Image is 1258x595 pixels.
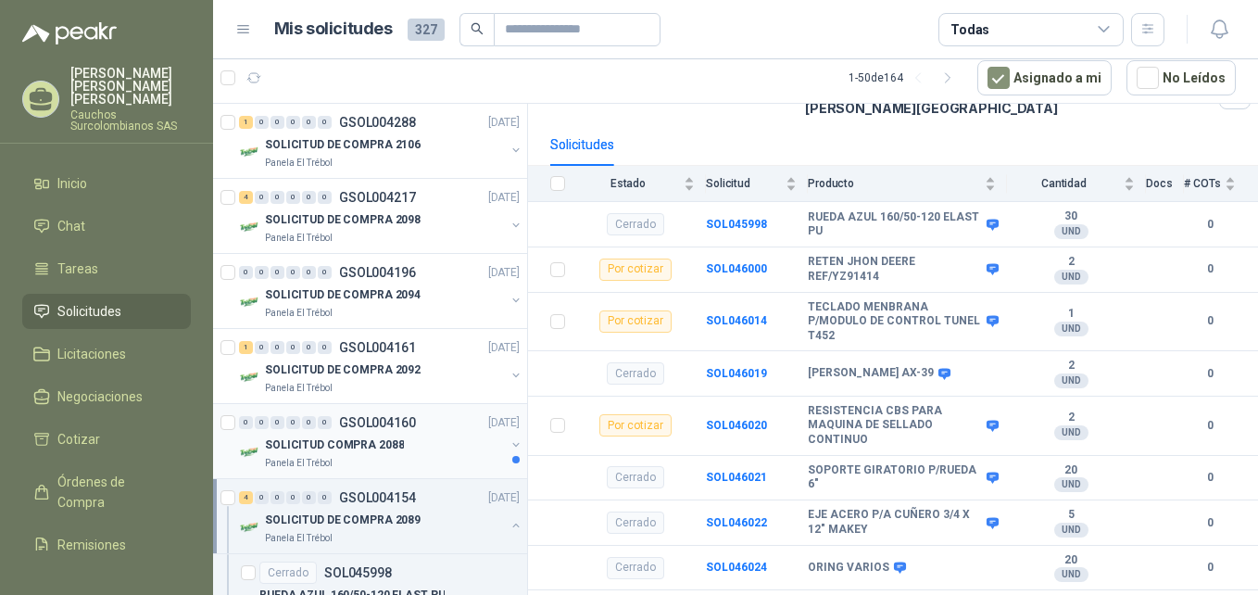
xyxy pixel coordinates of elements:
[550,134,614,155] div: Solicitudes
[808,561,889,576] b: ORING VARIOS
[1007,166,1146,202] th: Cantidad
[255,116,269,129] div: 0
[808,255,982,284] b: RETEN JHON DEERE REF/YZ91414
[70,109,191,132] p: Cauchos Surcolombianos SAS
[808,177,981,190] span: Producto
[265,381,333,396] p: Panela El Trébol
[576,177,680,190] span: Estado
[239,266,253,279] div: 0
[1054,567,1088,582] div: UND
[339,191,416,204] p: GSOL004217
[706,218,767,231] a: SOL045998
[255,191,269,204] div: 0
[57,386,143,407] span: Negociaciones
[339,491,416,504] p: GSOL004154
[808,404,982,448] b: RESISTENCIA CBS PARA MAQUINA DE SELLADO CONTINUO
[265,231,333,246] p: Panela El Trébol
[1184,312,1236,330] b: 0
[318,341,332,354] div: 0
[270,116,284,129] div: 0
[57,344,126,364] span: Licitaciones
[265,156,333,171] p: Panela El Trébol
[488,189,520,207] p: [DATE]
[265,512,421,529] p: SOLICITUD DE COMPRA 2089
[255,416,269,429] div: 0
[599,259,672,281] div: Por cotizar
[239,191,253,204] div: 4
[706,471,767,484] a: SOL046021
[22,379,191,414] a: Negociaciones
[318,491,332,504] div: 0
[706,419,767,432] b: SOL046020
[270,266,284,279] div: 0
[22,464,191,520] a: Órdenes de Compra
[1007,209,1135,224] b: 30
[22,336,191,372] a: Licitaciones
[599,414,672,437] div: Por cotizar
[239,516,261,538] img: Company Logo
[270,191,284,204] div: 0
[1007,411,1135,425] b: 2
[1007,553,1135,568] b: 20
[1054,523,1088,538] div: UND
[339,341,416,354] p: GSOL004161
[1184,260,1236,278] b: 0
[270,341,284,354] div: 0
[57,301,121,322] span: Solicitudes
[239,141,261,163] img: Company Logo
[599,310,672,333] div: Por cotizar
[265,531,333,546] p: Panela El Trébol
[1054,224,1088,239] div: UND
[977,60,1112,95] button: Asignado a mi
[255,341,269,354] div: 0
[239,441,261,463] img: Company Logo
[607,512,664,534] div: Cerrado
[239,416,253,429] div: 0
[270,491,284,504] div: 0
[339,116,416,129] p: GSOL004288
[339,416,416,429] p: GSOL004160
[1184,216,1236,234] b: 0
[706,561,767,574] a: SOL046024
[255,491,269,504] div: 0
[1184,469,1236,487] b: 0
[1007,307,1135,322] b: 1
[22,527,191,563] a: Remisiones
[607,362,664,385] div: Cerrado
[57,259,98,279] span: Tareas
[706,166,808,202] th: Solicitud
[1007,255,1135,270] b: 2
[259,562,317,584] div: Cerrado
[1126,60,1236,95] button: No Leídos
[318,416,332,429] div: 0
[302,116,316,129] div: 0
[302,491,316,504] div: 0
[808,508,982,537] b: EJE ACERO P/A CUÑERO 3/4 X 12" MAKEY
[488,114,520,132] p: [DATE]
[706,314,767,327] a: SOL046014
[1054,425,1088,440] div: UND
[1007,463,1135,478] b: 20
[265,286,421,304] p: SOLICITUD DE COMPRA 2094
[22,209,191,244] a: Chat
[950,19,989,40] div: Todas
[324,566,392,579] p: SOL045998
[265,456,333,471] p: Panela El Trébol
[808,166,1007,202] th: Producto
[286,416,300,429] div: 0
[488,414,520,432] p: [DATE]
[1054,373,1088,388] div: UND
[57,429,100,449] span: Cotizar
[265,136,421,154] p: SOLICITUD DE COMPRA 2106
[1184,417,1236,435] b: 0
[302,191,316,204] div: 0
[1054,270,1088,285] div: UND
[239,216,261,238] img: Company Logo
[1184,166,1258,202] th: # COTs
[22,22,117,44] img: Logo peakr
[286,266,300,279] div: 0
[706,516,767,529] a: SOL046022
